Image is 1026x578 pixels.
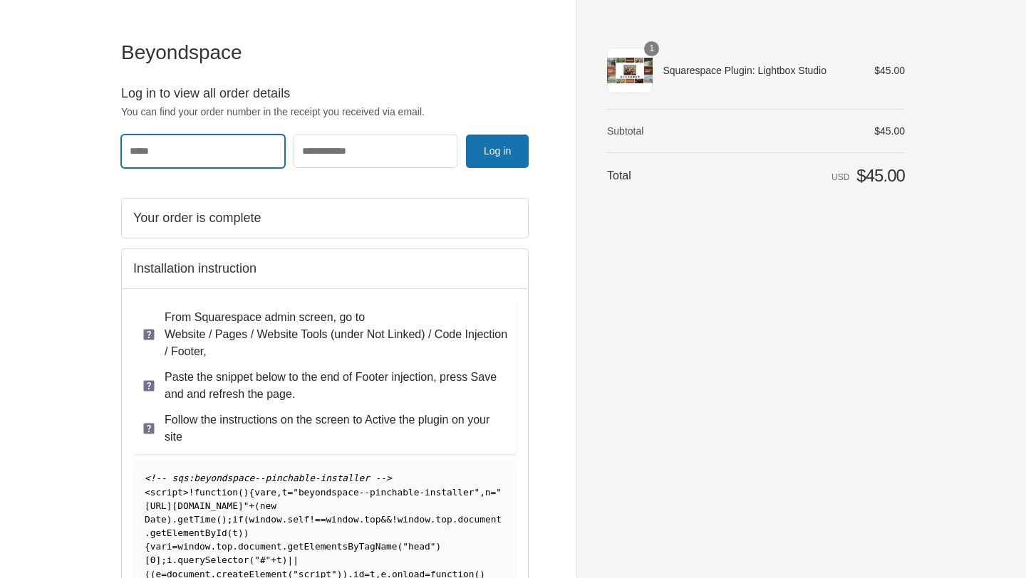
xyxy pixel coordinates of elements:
span: window [177,541,210,552]
span: var [254,487,271,498]
span: window [326,514,358,525]
span: top [436,514,452,525]
span: ; [161,555,167,565]
span: ( [238,487,244,498]
span: top [216,541,232,552]
span: Total [607,169,631,182]
span: ( [216,514,222,525]
span: top [364,514,380,525]
span: [ [145,555,150,565]
span: ) [282,555,288,565]
span: ; [227,514,233,525]
span: ( [244,514,249,525]
span: > [183,487,189,498]
span: USD [831,172,849,182]
span: $45.00 [874,65,905,76]
span: n [485,487,491,498]
span: ! [189,487,195,498]
span: 0 [150,555,156,565]
span: ) [435,541,441,552]
span: ] [155,555,161,565]
span: ( [249,555,254,565]
span: "beyondspace--pinchable-installer" [293,487,480,498]
span: window [249,514,282,525]
span: + [271,555,276,565]
span: t [232,527,238,538]
span: var [150,541,167,552]
span: = [491,487,497,498]
span: Squarespace Plugin: Lightbox Studio [663,64,854,77]
span: new [260,500,276,511]
span: querySelector [177,555,249,565]
span: + [249,500,254,511]
span: e [271,487,276,498]
span: ) [167,514,172,525]
span: || [287,555,298,565]
span: . [282,541,288,552]
p: From Squarespace admin screen, go to Website / Pages / Website Tools (under Not Linked) / Code In... [165,309,508,360]
span: . [452,514,458,525]
span: "head" [403,541,435,552]
span: = [287,487,293,498]
span: t [282,487,288,498]
span: . [172,555,178,565]
span: { [249,487,254,498]
span: ( [398,541,403,552]
span: { [145,541,150,552]
span: i [167,555,172,565]
span: . [232,541,238,552]
span: self [287,514,309,525]
span: . [211,541,217,552]
span: , [480,487,485,498]
span: function [194,487,238,498]
span: ) [238,527,244,538]
p: Paste the snippet below to the end of Footer injection, press Save and and refresh the page. [165,369,508,403]
span: . [172,514,178,525]
p: You can find your order number in the receipt you received via email. [121,105,529,120]
span: if [232,514,243,525]
span: ) [244,487,249,498]
span: . [359,514,365,525]
span: Date [145,514,167,525]
span: <!-- sqs:beyondspace--pinchable-installer --> [145,473,392,483]
span: . [430,514,436,525]
p: Follow the instructions on the screen to Active the plugin on your site [165,411,508,446]
span: $45.00 [856,166,905,185]
span: , [276,487,282,498]
span: $45.00 [874,125,905,137]
span: ) [222,514,227,525]
span: ( [254,500,260,511]
span: document [457,514,502,525]
h2: Your order is complete [133,210,517,226]
span: t [276,555,282,565]
span: getElementById [150,527,227,538]
h2: Installation instruction [133,261,517,277]
span: ( [227,527,233,538]
button: Log in [466,135,529,167]
span: Beyondspace [121,41,242,63]
span: . [145,527,150,538]
h2: Log in to view all order details [121,85,529,102]
span: getElementsByTagName [287,541,397,552]
span: . [282,514,288,525]
span: script [150,487,183,498]
span: getTime [177,514,216,525]
span: ! [392,514,398,525]
span: i [167,541,172,552]
span: !== [309,514,326,525]
span: document [238,541,282,552]
span: && [380,514,391,525]
th: Subtotal [607,125,695,137]
span: "#" [254,555,271,565]
span: = [172,541,178,552]
span: ) [244,527,249,538]
span: "[URL][DOMAIN_NAME]" [145,487,502,511]
span: 1 [644,41,659,56]
span: window [398,514,430,525]
span: < [145,487,150,498]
